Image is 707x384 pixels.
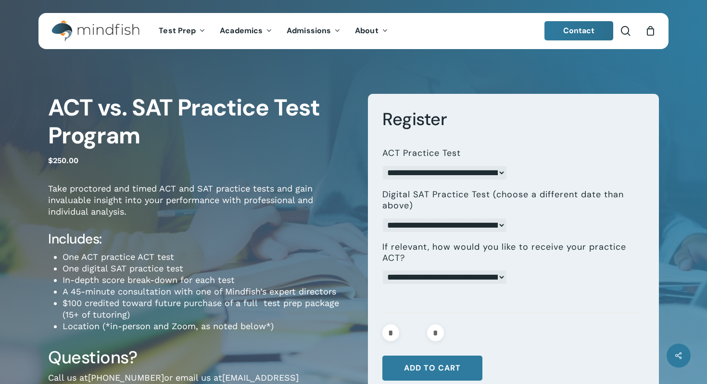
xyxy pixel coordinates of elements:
[63,274,353,286] li: In-depth score break-down for each test
[48,94,353,150] h1: ACT vs. SAT Practice Test Program
[48,230,353,248] h4: Includes:
[63,251,353,263] li: One ACT practice ACT test
[48,156,53,165] span: $
[355,26,379,36] span: About
[63,263,353,274] li: One digital SAT practice test
[382,356,482,381] button: Add to cart
[544,21,614,40] a: Contact
[279,27,348,35] a: Admissions
[151,27,213,35] a: Test Prep
[151,13,395,49] nav: Main Menu
[159,26,196,36] span: Test Prep
[63,320,353,332] li: Location (*in-person and Zoom, as noted below*)
[563,26,595,36] span: Contact
[38,13,669,49] header: Main Menu
[213,27,279,35] a: Academics
[63,297,353,320] li: $100 credited toward future purchase of a full test prep package (15+ of tutoring)
[382,189,637,212] label: Digital SAT Practice Test (choose a different date than above)
[63,286,353,297] li: A 45-minute consultation with one of Mindfish’s expert directors
[287,26,331,36] span: Admissions
[48,346,353,369] h3: Questions?
[382,148,461,159] label: ACT Practice Test
[402,324,424,341] input: Product quantity
[48,183,353,230] p: Take proctored and timed ACT and SAT practice tests and gain invaluable insight into your perform...
[348,27,395,35] a: About
[220,26,263,36] span: Academics
[88,372,164,383] a: [PHONE_NUMBER]
[382,108,644,130] h3: Register
[382,242,637,264] label: If relevant, how would you like to receive your practice ACT?
[48,156,78,165] bdi: 250.00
